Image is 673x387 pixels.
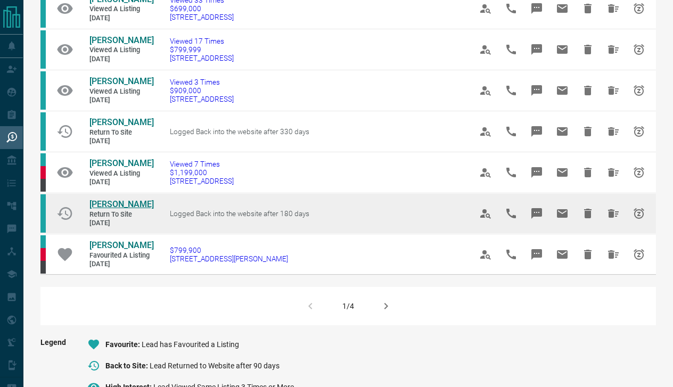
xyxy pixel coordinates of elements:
[498,242,524,267] span: Call
[170,160,234,168] span: Viewed 7 Times
[170,13,234,21] span: [STREET_ADDRESS]
[40,261,46,274] div: mrloft.ca
[626,160,652,185] span: Snooze
[575,201,601,226] span: Hide
[89,137,153,146] span: [DATE]
[575,119,601,144] span: Hide
[549,78,575,103] span: Email
[89,117,154,127] span: [PERSON_NAME]
[601,37,626,62] span: Hide All from Tiffany Wu
[473,78,498,103] span: View Profile
[170,37,234,45] span: Viewed 17 Times
[89,96,153,105] span: [DATE]
[105,340,142,349] span: Favourite
[170,54,234,62] span: [STREET_ADDRESS]
[626,201,652,226] span: Snooze
[89,240,153,251] a: [PERSON_NAME]
[549,119,575,144] span: Email
[626,78,652,103] span: Snooze
[524,201,549,226] span: Message
[40,166,46,179] div: property.ca
[89,158,153,169] a: [PERSON_NAME]
[170,95,234,103] span: [STREET_ADDRESS]
[524,242,549,267] span: Message
[40,179,46,192] div: mrloft.ca
[170,177,234,185] span: [STREET_ADDRESS]
[626,242,652,267] span: Snooze
[473,160,498,185] span: View Profile
[89,169,153,178] span: Viewed a Listing
[473,242,498,267] span: View Profile
[549,37,575,62] span: Email
[473,201,498,226] span: View Profile
[170,4,234,13] span: $699,000
[89,128,153,137] span: Return to Site
[40,30,46,69] div: condos.ca
[473,37,498,62] span: View Profile
[473,119,498,144] span: View Profile
[498,78,524,103] span: Call
[170,254,288,263] span: [STREET_ADDRESS][PERSON_NAME]
[89,76,154,86] span: [PERSON_NAME]
[40,248,46,261] div: property.ca
[626,119,652,144] span: Snooze
[170,45,234,54] span: $799,999
[170,168,234,177] span: $1,199,000
[601,78,626,103] span: Hide All from Tiffany Wu
[498,119,524,144] span: Call
[89,251,153,260] span: Favourited a Listing
[40,235,46,248] div: condos.ca
[170,86,234,95] span: $909,000
[626,37,652,62] span: Snooze
[89,5,153,14] span: Viewed a Listing
[601,201,626,226] span: Hide All from Nick Guseman
[170,37,234,62] a: Viewed 17 Times$799,999[STREET_ADDRESS]
[89,35,154,45] span: [PERSON_NAME]
[524,160,549,185] span: Message
[524,119,549,144] span: Message
[498,160,524,185] span: Call
[524,78,549,103] span: Message
[601,119,626,144] span: Hide All from May Sayah
[40,194,46,233] div: condos.ca
[89,158,154,168] span: [PERSON_NAME]
[575,78,601,103] span: Hide
[40,71,46,110] div: condos.ca
[549,201,575,226] span: Email
[575,37,601,62] span: Hide
[40,153,46,166] div: condos.ca
[89,178,153,187] span: [DATE]
[89,87,153,96] span: Viewed a Listing
[89,240,154,250] span: [PERSON_NAME]
[89,14,153,23] span: [DATE]
[170,209,309,218] span: Logged Back into the website after 180 days
[40,112,46,151] div: condos.ca
[575,160,601,185] span: Hide
[498,37,524,62] span: Call
[601,242,626,267] span: Hide All from J C
[142,340,239,349] span: Lead has Favourited a Listing
[89,76,153,87] a: [PERSON_NAME]
[89,46,153,55] span: Viewed a Listing
[549,160,575,185] span: Email
[89,260,153,269] span: [DATE]
[89,199,154,209] span: [PERSON_NAME]
[170,160,234,185] a: Viewed 7 Times$1,199,000[STREET_ADDRESS]
[170,127,309,136] span: Logged Back into the website after 330 days
[89,210,153,219] span: Return to Site
[150,361,280,370] span: Lead Returned to Website after 90 days
[524,37,549,62] span: Message
[89,55,153,64] span: [DATE]
[89,199,153,210] a: [PERSON_NAME]
[342,302,354,310] div: 1/4
[549,242,575,267] span: Email
[89,219,153,228] span: [DATE]
[89,35,153,46] a: [PERSON_NAME]
[498,201,524,226] span: Call
[170,78,234,103] a: Viewed 3 Times$909,000[STREET_ADDRESS]
[575,242,601,267] span: Hide
[89,117,153,128] a: [PERSON_NAME]
[105,361,150,370] span: Back to Site
[170,246,288,254] span: $799,900
[170,246,288,263] a: $799,900[STREET_ADDRESS][PERSON_NAME]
